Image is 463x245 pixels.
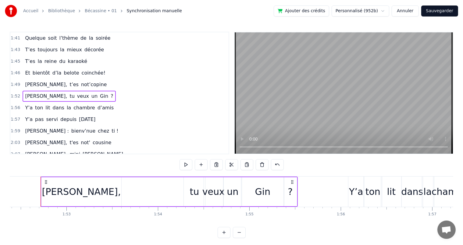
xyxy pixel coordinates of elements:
[48,8,75,14] a: Bibliothèque
[11,116,20,122] span: 1:57
[81,69,106,76] span: coinchée!
[428,212,436,217] div: 1:57
[69,93,75,100] span: tu
[59,35,78,42] span: l’thème
[80,35,87,42] span: de
[349,185,363,199] div: Y’a
[66,46,82,53] span: mieux
[24,35,46,42] span: Quelque
[401,185,423,199] div: dans
[24,46,36,53] span: T’es
[91,93,98,100] span: un
[69,139,79,146] span: t'es
[24,151,68,158] span: [PERSON_NAME],
[24,93,68,100] span: [PERSON_NAME],
[11,70,20,76] span: 1:46
[80,81,107,88] span: not’copine
[23,8,182,14] nav: breadcrumb
[69,81,79,88] span: t’es
[424,185,432,199] div: la
[11,140,20,146] span: 2:03
[77,93,90,100] span: veux
[24,58,36,65] span: T’es
[45,116,59,123] span: servi
[71,127,96,134] span: bienv’nue
[95,35,111,42] span: soirée
[392,5,418,16] button: Annuler
[69,151,81,158] span: mini
[62,212,71,217] div: 1:53
[337,212,345,217] div: 1:56
[11,151,20,157] span: 2:07
[24,69,30,76] span: Et
[190,185,199,199] div: tu
[288,185,293,199] div: ?
[34,104,44,111] span: ton
[97,127,110,134] span: chez
[24,81,68,88] span: [PERSON_NAME],
[11,128,20,134] span: 1:59
[52,104,65,111] span: dans
[80,139,91,146] span: not'
[59,58,66,65] span: du
[92,139,112,146] span: cousine
[99,93,109,100] span: Gin
[23,8,38,14] a: Accueil
[37,58,43,65] span: la
[88,35,94,42] span: la
[24,139,68,146] span: [PERSON_NAME],
[202,185,225,199] div: veux
[11,35,20,41] span: 1:41
[111,127,119,134] span: ti !
[42,185,121,199] div: [PERSON_NAME],
[82,151,124,158] span: [PERSON_NAME]
[24,104,33,111] span: Y’a
[85,8,117,14] a: Bécassine • 01
[59,46,65,53] span: la
[48,35,58,42] span: soit
[11,47,20,53] span: 1:43
[11,82,20,88] span: 1:49
[5,5,17,17] img: youka
[67,58,88,65] span: karaoké
[110,93,114,100] span: ?
[127,8,182,14] span: Synchronisation manuelle
[63,69,80,76] span: belote
[11,93,20,99] span: 1:52
[78,116,96,123] span: [DATE]
[24,127,69,134] span: [PERSON_NAME] :
[97,104,114,111] span: d’amis
[274,5,329,16] button: Ajouter des crédits
[421,5,458,16] button: Sauvegarder
[32,69,51,76] span: bientôt
[73,104,96,111] span: chambre
[60,116,77,123] span: depuis
[365,185,380,199] div: ton
[387,185,396,199] div: lit
[44,58,58,65] span: reine
[84,46,105,53] span: décorée
[37,46,59,53] span: toujours
[24,116,33,123] span: Y’a
[66,104,72,111] span: la
[227,185,238,199] div: un
[52,69,62,76] span: d’la
[11,105,20,111] span: 1:56
[45,104,51,111] span: lit
[255,185,271,199] div: Gin
[154,212,162,217] div: 1:54
[245,212,254,217] div: 1:55
[34,116,44,123] span: pas
[437,221,456,239] div: Ouvrir le chat
[11,58,20,64] span: 1:45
